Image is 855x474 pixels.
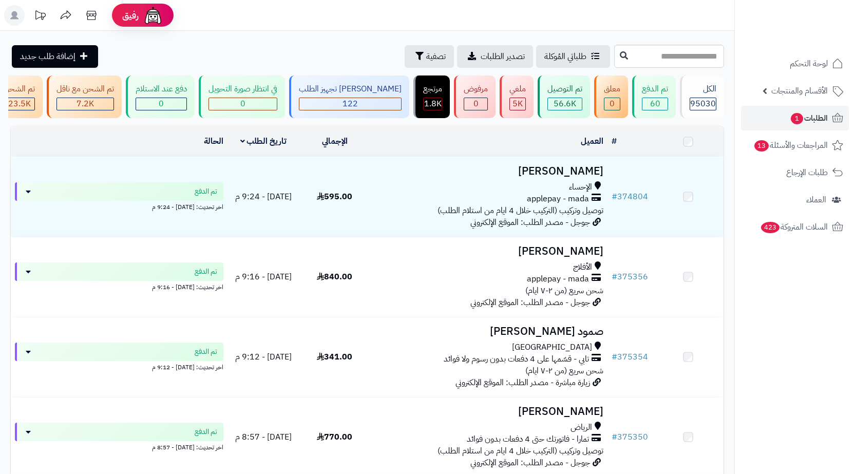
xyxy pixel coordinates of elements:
[235,431,292,443] span: [DATE] - 8:57 م
[136,83,187,95] div: دفع عند الاستلام
[525,285,603,297] span: شحن سريع (من ٢-٧ ايام)
[536,45,610,68] a: طلباتي المُوكلة
[470,457,590,469] span: جوجل - مصدر الطلب: الموقع الإلكتروني
[317,191,352,203] span: 595.00
[4,83,35,95] div: تم الشحن
[771,84,828,98] span: الأقسام والمنتجات
[424,98,442,110] span: 1.8K
[470,216,590,229] span: جوجل - مصدر الطلب: الموقع الإلكتروني
[209,98,277,110] div: 0
[741,133,849,158] a: المراجعات والأسئلة13
[527,193,589,205] span: applepay - mada
[612,271,648,283] a: #375356
[15,361,223,372] div: اخر تحديث: [DATE] - 9:12 م
[806,193,826,207] span: العملاء
[235,271,292,283] span: [DATE] - 9:16 م
[299,98,401,110] div: 122
[548,98,582,110] div: 56624
[642,83,668,95] div: تم الدفع
[610,98,615,110] span: 0
[204,135,223,147] a: الحالة
[741,187,849,212] a: العملاء
[612,431,648,443] a: #375350
[317,431,352,443] span: 770.00
[374,165,603,177] h3: [PERSON_NAME]
[569,181,592,193] span: الإحساء
[554,98,576,110] span: 56.6K
[573,261,592,273] span: الأفلاج
[790,111,828,125] span: الطلبات
[790,56,828,71] span: لوحة التحكم
[741,106,849,130] a: الطلبات1
[208,83,277,95] div: في انتظار صورة التحويل
[512,342,592,353] span: [GEOGRAPHIC_DATA]
[27,5,53,28] a: تحديثات المنصة
[509,83,526,95] div: ملغي
[512,98,523,110] span: 5K
[498,75,536,118] a: ملغي 5K
[790,112,804,125] span: 1
[452,75,498,118] a: مرفوض 0
[754,140,770,152] span: 13
[604,98,620,110] div: 0
[438,204,603,217] span: توصيل وتركيب (التركيب خلال 4 ايام من استلام الطلب)
[195,186,217,197] span: تم الدفع
[8,98,31,110] span: 23.5K
[424,98,442,110] div: 1811
[77,98,94,110] span: 7.2K
[124,75,197,118] a: دفع عند الاستلام 0
[240,135,287,147] a: تاريخ الطلب
[12,45,98,68] a: إضافة طلب جديد
[15,441,223,452] div: اخر تحديث: [DATE] - 8:57 م
[287,75,411,118] a: [PERSON_NAME] تجهيز الطلب 122
[592,75,630,118] a: معلق 0
[527,273,589,285] span: applepay - mada
[604,83,620,95] div: معلق
[612,351,617,363] span: #
[322,135,348,147] a: الإجمالي
[374,406,603,418] h3: [PERSON_NAME]
[197,75,287,118] a: في انتظار صورة التحويل 0
[612,271,617,283] span: #
[426,50,446,63] span: تصفية
[299,83,402,95] div: [PERSON_NAME] تجهيز الطلب
[470,296,590,309] span: جوجل - مصدر الطلب: الموقع الإلكتروني
[467,433,589,445] span: تمارا - فاتورتك حتى 4 دفعات بدون فوائد
[481,50,525,63] span: تصدير الطلبات
[536,75,592,118] a: تم التوصيل 56.6K
[544,50,586,63] span: طلباتي المُوكلة
[374,245,603,257] h3: [PERSON_NAME]
[195,427,217,437] span: تم الدفع
[143,5,163,26] img: ai-face.png
[343,98,358,110] span: 122
[235,191,292,203] span: [DATE] - 9:24 م
[405,45,454,68] button: تصفية
[195,267,217,277] span: تم الدفع
[642,98,668,110] div: 60
[690,98,716,110] span: 95030
[612,191,648,203] a: #374804
[760,220,828,234] span: السلات المتروكة
[741,160,849,185] a: طلبات الإرجاع
[444,353,589,365] span: تابي - قسّمها على 4 دفعات بدون رسوم ولا فوائد
[317,271,352,283] span: 840.00
[612,351,648,363] a: #375354
[473,98,479,110] span: 0
[56,83,114,95] div: تم الشحن مع ناقل
[15,201,223,212] div: اخر تحديث: [DATE] - 9:24 م
[612,135,617,147] a: #
[612,431,617,443] span: #
[122,9,139,22] span: رفيق
[785,8,845,30] img: logo-2.png
[4,98,34,110] div: 23483
[57,98,113,110] div: 7223
[464,83,488,95] div: مرفوض
[457,45,533,68] a: تصدير الطلبات
[20,50,75,63] span: إضافة طلب جديد
[423,83,442,95] div: مرتجع
[374,326,603,337] h3: صمود [PERSON_NAME]
[741,51,849,76] a: لوحة التحكم
[630,75,678,118] a: تم الدفع 60
[45,75,124,118] a: تم الشحن مع ناقل 7.2K
[741,215,849,239] a: السلات المتروكة423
